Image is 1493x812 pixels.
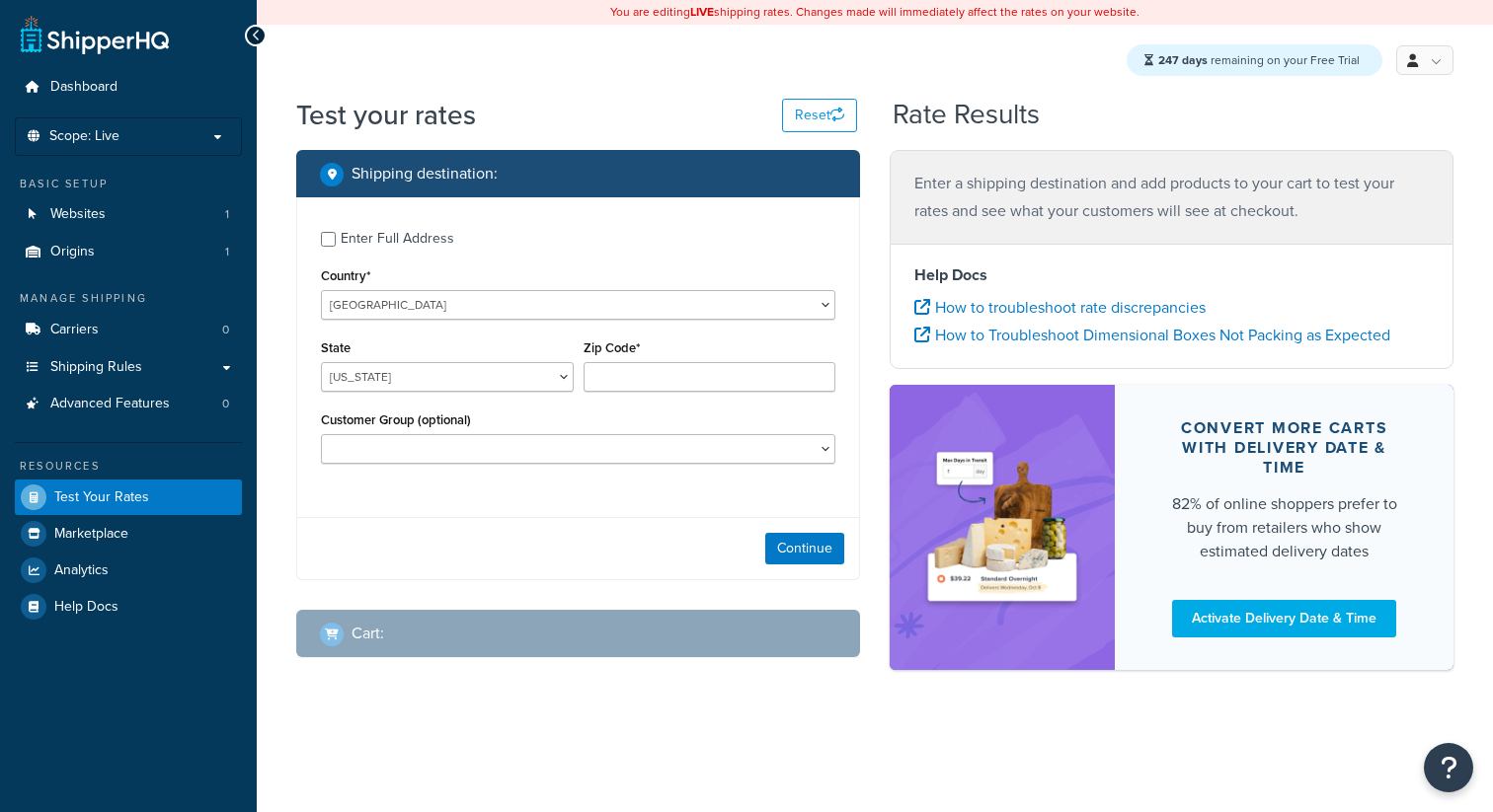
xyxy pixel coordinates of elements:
a: Marketplace [15,516,242,552]
a: Analytics [15,553,242,588]
a: Test Your Rates [15,480,242,515]
span: Dashboard [50,79,118,96]
label: Customer Group (optional) [321,412,471,427]
span: Analytics [54,562,109,579]
li: Origins [15,234,242,270]
label: Zip Code* [584,340,640,355]
span: Carriers [50,322,99,338]
h1: Test your rates [296,96,476,134]
p: Enter a shipping destination and add products to your cart to test your rates and see what your c... [914,170,1429,225]
li: Websites [15,196,242,233]
a: Origins1 [15,234,242,270]
div: Convert more carts with delivery date & time [1162,418,1406,478]
a: Carriers0 [15,312,242,348]
span: Shipping Rules [50,359,142,376]
span: Scope: Live [49,128,119,145]
li: Carriers [15,312,242,348]
a: Advanced Features0 [15,386,242,422]
button: Reset [782,99,857,132]
h4: Help Docs [914,263,1429,287]
div: Basic Setup [15,176,242,192]
a: Websites1 [15,196,242,233]
button: Open Resource Center [1424,743,1473,792]
h2: Rate Results [893,100,1040,130]
span: 1 [225,206,229,223]
a: Shipping Rules [15,349,242,386]
a: Dashboard [15,69,242,106]
span: Test Your Rates [54,489,149,506]
div: Resources [15,458,242,475]
b: LIVE [690,3,714,21]
div: Enter Full Address [341,225,454,253]
span: 1 [225,244,229,260]
span: 0 [222,396,229,412]
span: Help Docs [54,599,118,616]
img: feature-image-ddt-36eae7f7280da8017bfb280eaccd9c446f90b1fe08728e4019434db127062ab4.png [919,414,1085,640]
span: 0 [222,322,229,338]
label: State [321,340,351,355]
span: remaining on your Free Trial [1158,51,1360,69]
div: Manage Shipping [15,290,242,307]
a: How to troubleshoot rate discrepancies [914,296,1206,319]
a: Help Docs [15,589,242,625]
div: 82% of online shoppers prefer to buy from retailers who show estimated delivery dates [1162,492,1406,563]
strong: 247 days [1158,51,1208,69]
input: Enter Full Address [321,232,336,247]
a: How to Troubleshoot Dimensional Boxes Not Packing as Expected [914,324,1390,346]
a: Activate Delivery Date & Time [1172,600,1396,637]
span: Marketplace [54,526,128,543]
span: Origins [50,244,95,260]
h2: Cart : [352,625,384,642]
button: Continue [765,533,844,564]
label: Country* [321,268,370,283]
li: Advanced Features [15,386,242,422]
span: Websites [50,206,106,223]
h2: Shipping destination : [352,165,498,183]
span: Advanced Features [50,396,170,412]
